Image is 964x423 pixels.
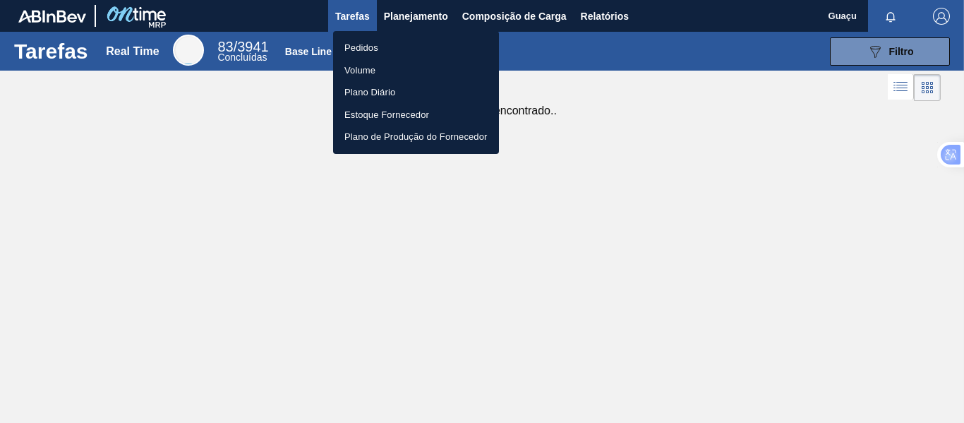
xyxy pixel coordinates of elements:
a: Plano de Produção do Fornecedor [333,126,499,148]
a: Plano Diário [333,81,499,104]
a: Estoque Fornecedor [333,104,499,126]
a: Volume [333,59,499,82]
a: Pedidos [333,37,499,59]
